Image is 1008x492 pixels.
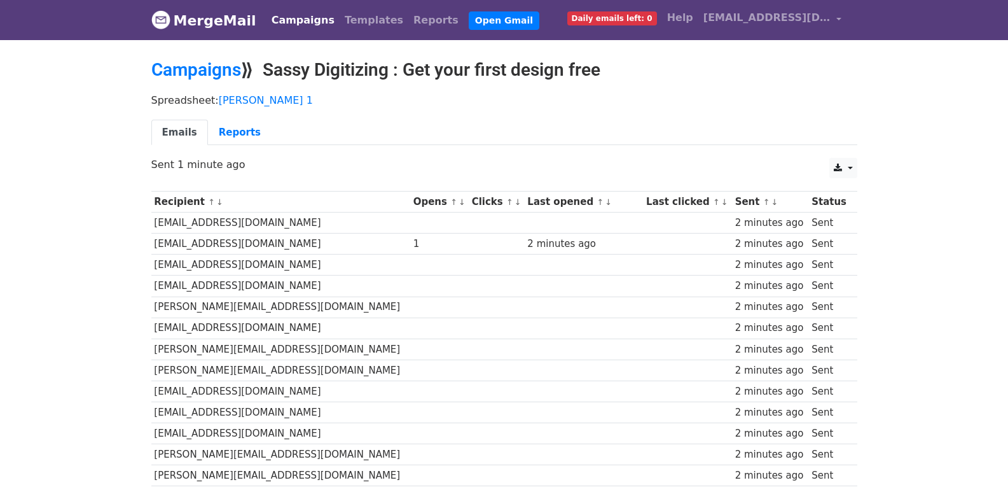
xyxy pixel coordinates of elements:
[808,276,850,297] td: Sent
[808,381,850,402] td: Sent
[340,8,408,33] a: Templates
[735,216,806,230] div: 2 minutes ago
[151,192,410,213] th: Recipient
[208,120,272,146] a: Reports
[567,11,657,25] span: Daily emails left: 0
[735,321,806,335] div: 2 minutes ago
[808,339,850,360] td: Sent
[808,297,850,318] td: Sent
[662,5,698,31] a: Help
[525,192,644,213] th: Last opened
[735,300,806,314] div: 2 minutes ago
[808,465,850,486] td: Sent
[735,363,806,378] div: 2 minutes ago
[151,360,410,381] td: [PERSON_NAME][EMAIL_ADDRESS][DOMAIN_NAME]
[514,197,521,207] a: ↓
[208,197,215,207] a: ↑
[808,192,850,213] th: Status
[469,11,539,30] a: Open Gmail
[216,197,223,207] a: ↓
[151,423,410,444] td: [EMAIL_ADDRESS][DOMAIN_NAME]
[808,318,850,339] td: Sent
[808,255,850,276] td: Sent
[808,360,850,381] td: Sent
[151,276,410,297] td: [EMAIL_ADDRESS][DOMAIN_NAME]
[605,197,612,207] a: ↓
[713,197,720,207] a: ↑
[410,192,469,213] th: Opens
[735,384,806,399] div: 2 minutes ago
[808,234,850,255] td: Sent
[151,10,170,29] img: MergeMail logo
[735,405,806,420] div: 2 minutes ago
[151,234,410,255] td: [EMAIL_ADDRESS][DOMAIN_NAME]
[506,197,513,207] a: ↑
[151,213,410,234] td: [EMAIL_ADDRESS][DOMAIN_NAME]
[151,444,410,465] td: [PERSON_NAME][EMAIL_ADDRESS][DOMAIN_NAME]
[151,339,410,360] td: [PERSON_NAME][EMAIL_ADDRESS][DOMAIN_NAME]
[735,237,806,251] div: 2 minutes ago
[735,426,806,441] div: 2 minutes ago
[151,297,410,318] td: [PERSON_NAME][EMAIL_ADDRESS][DOMAIN_NAME]
[808,402,850,423] td: Sent
[763,197,770,207] a: ↑
[151,59,857,81] h2: ⟫ Sassy Digitizing : Get your first design free
[266,8,340,33] a: Campaigns
[643,192,732,213] th: Last clicked
[735,342,806,357] div: 2 minutes ago
[735,468,806,483] div: 2 minutes ago
[408,8,464,33] a: Reports
[732,192,809,213] th: Sent
[527,237,640,251] div: 2 minutes ago
[735,279,806,293] div: 2 minutes ago
[469,192,525,213] th: Clicks
[151,465,410,486] td: [PERSON_NAME][EMAIL_ADDRESS][DOMAIN_NAME]
[151,255,410,276] td: [EMAIL_ADDRESS][DOMAIN_NAME]
[151,7,256,34] a: MergeMail
[151,158,857,171] p: Sent 1 minute ago
[151,94,857,107] p: Spreadsheet:
[808,213,850,234] td: Sent
[735,447,806,462] div: 2 minutes ago
[735,258,806,272] div: 2 minutes ago
[597,197,604,207] a: ↑
[703,10,831,25] span: [EMAIL_ADDRESS][DOMAIN_NAME]
[459,197,466,207] a: ↓
[721,197,728,207] a: ↓
[151,402,410,423] td: [EMAIL_ADDRESS][DOMAIN_NAME]
[151,59,241,80] a: Campaigns
[151,381,410,402] td: [EMAIL_ADDRESS][DOMAIN_NAME]
[151,120,208,146] a: Emails
[808,444,850,465] td: Sent
[151,318,410,339] td: [EMAIL_ADDRESS][DOMAIN_NAME]
[413,237,466,251] div: 1
[698,5,847,35] a: [EMAIL_ADDRESS][DOMAIN_NAME]
[219,94,313,106] a: [PERSON_NAME] 1
[944,431,1008,492] iframe: Chat Widget
[562,5,662,31] a: Daily emails left: 0
[450,197,457,207] a: ↑
[808,423,850,444] td: Sent
[771,197,778,207] a: ↓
